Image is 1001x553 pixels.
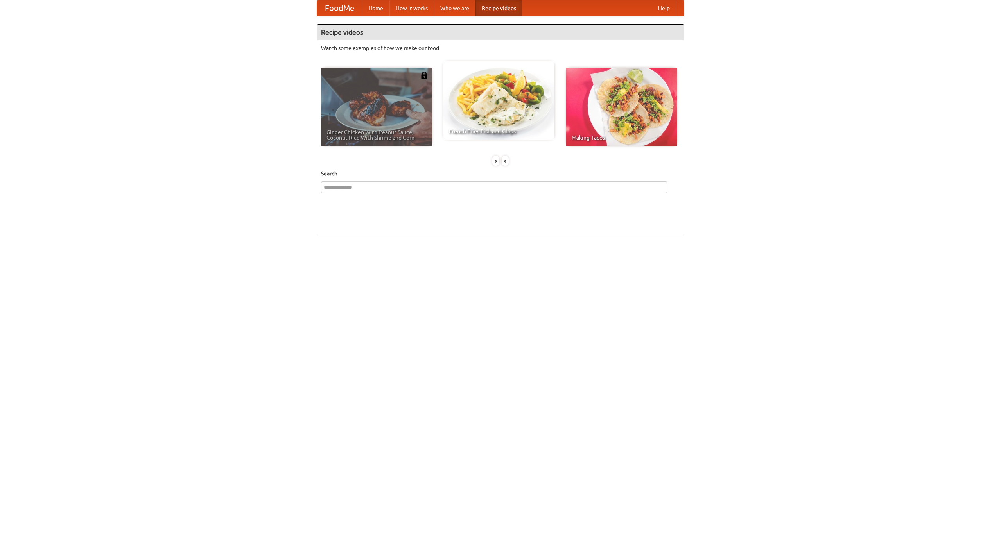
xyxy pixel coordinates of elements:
a: FoodMe [317,0,362,16]
p: Watch some examples of how we make our food! [321,44,680,52]
h4: Recipe videos [317,25,684,40]
div: » [502,156,509,166]
span: Making Tacos [572,135,672,140]
span: French Fries Fish and Chips [449,129,549,134]
div: « [492,156,499,166]
img: 483408.png [420,72,428,79]
a: Making Tacos [566,68,677,146]
h5: Search [321,170,680,177]
a: Who we are [434,0,475,16]
a: How it works [389,0,434,16]
a: Recipe videos [475,0,522,16]
a: Help [652,0,676,16]
a: French Fries Fish and Chips [443,61,554,140]
a: Home [362,0,389,16]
